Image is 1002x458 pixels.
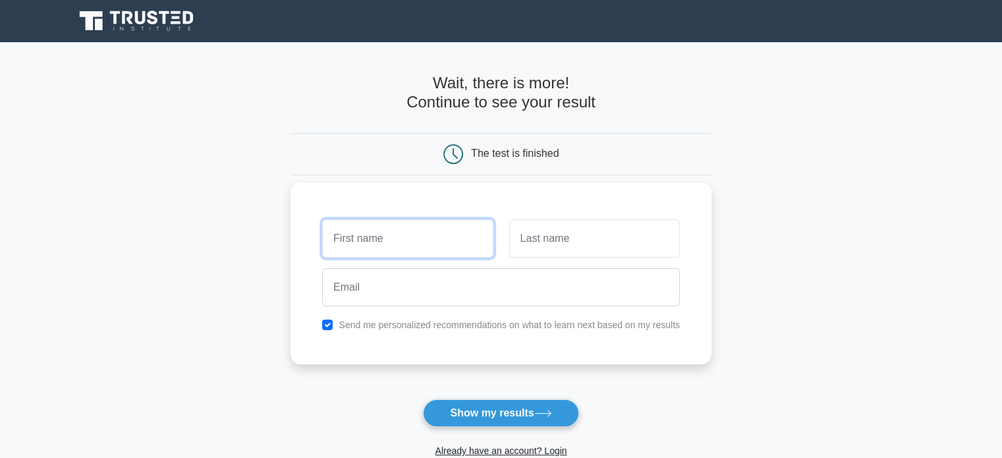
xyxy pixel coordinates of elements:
[339,320,680,330] label: Send me personalized recommendations on what to learn next based on my results
[322,219,493,258] input: First name
[509,219,680,258] input: Last name
[471,148,559,159] div: The test is finished
[435,445,567,456] a: Already have an account? Login
[322,268,680,306] input: Email
[291,74,711,112] h4: Wait, there is more! Continue to see your result
[423,399,578,427] button: Show my results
